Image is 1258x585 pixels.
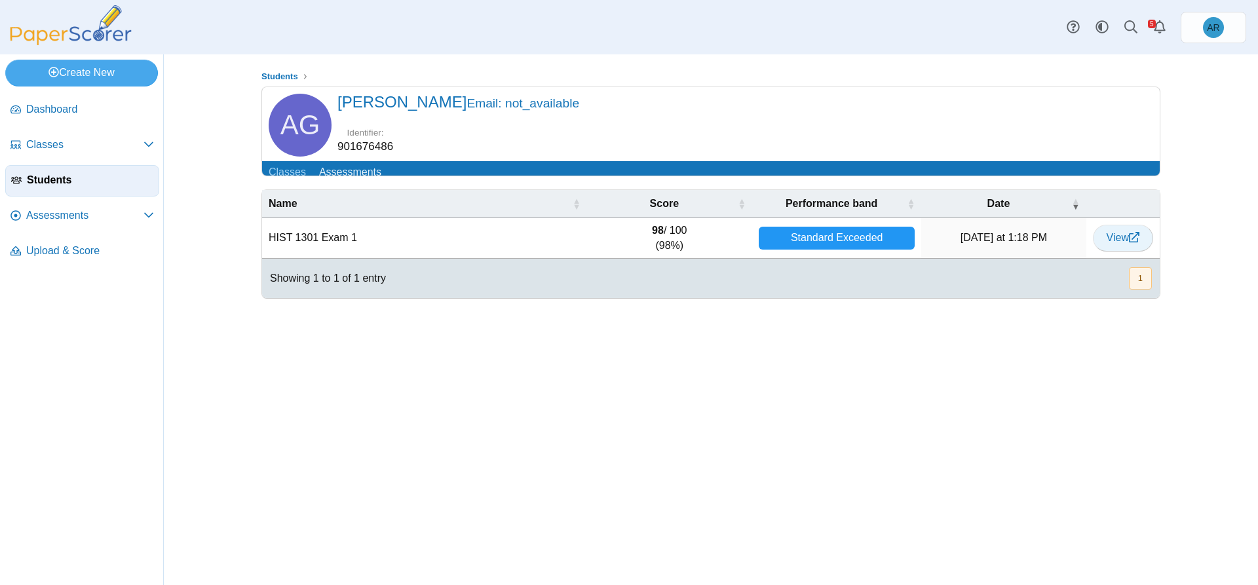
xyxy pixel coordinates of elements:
[262,218,587,259] td: HIST 1301 Exam 1
[573,197,581,210] span: Name : Activate to sort
[759,197,904,211] span: Performance band
[337,139,393,155] dd: 901676486
[26,208,143,223] span: Assessments
[258,69,301,85] a: Students
[262,259,386,298] div: Showing 1 to 1 of 1 entry
[337,93,579,111] span: [PERSON_NAME]
[1145,13,1174,42] a: Alerts
[1207,23,1219,32] span: Alejandro Renteria
[27,173,153,187] span: Students
[26,244,154,258] span: Upload & Score
[587,218,752,259] td: / 100 (98%)
[5,200,159,232] a: Assessments
[5,130,159,161] a: Classes
[961,232,1047,243] time: Sep 25, 2025 at 1:18 PM
[5,236,159,267] a: Upload & Score
[5,36,136,47] a: PaperScorer
[738,197,746,210] span: Score : Activate to sort
[26,102,154,117] span: Dashboard
[1107,232,1139,243] span: View
[907,197,915,210] span: Performance band : Activate to sort
[652,225,664,236] b: 98
[1072,197,1080,210] span: Date : Activate to invert sorting
[1181,12,1246,43] a: Alejandro Renteria
[928,197,1069,211] span: Date
[313,161,388,185] a: Assessments
[269,197,570,211] span: Name
[26,138,143,152] span: Classes
[467,96,579,110] small: Email: not_available
[337,126,393,139] dt: Identifier:
[1128,267,1152,289] nav: pagination
[5,5,136,45] img: PaperScorer
[5,94,159,126] a: Dashboard
[1129,267,1152,289] button: 1
[759,227,915,250] div: Standard Exceeded
[1203,17,1224,38] span: Alejandro Renteria
[261,71,298,81] span: Students
[594,197,735,211] span: Score
[280,111,320,139] span: Adonis Glover
[1093,225,1153,251] a: View
[262,161,313,185] a: Classes
[5,165,159,197] a: Students
[5,60,158,86] a: Create New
